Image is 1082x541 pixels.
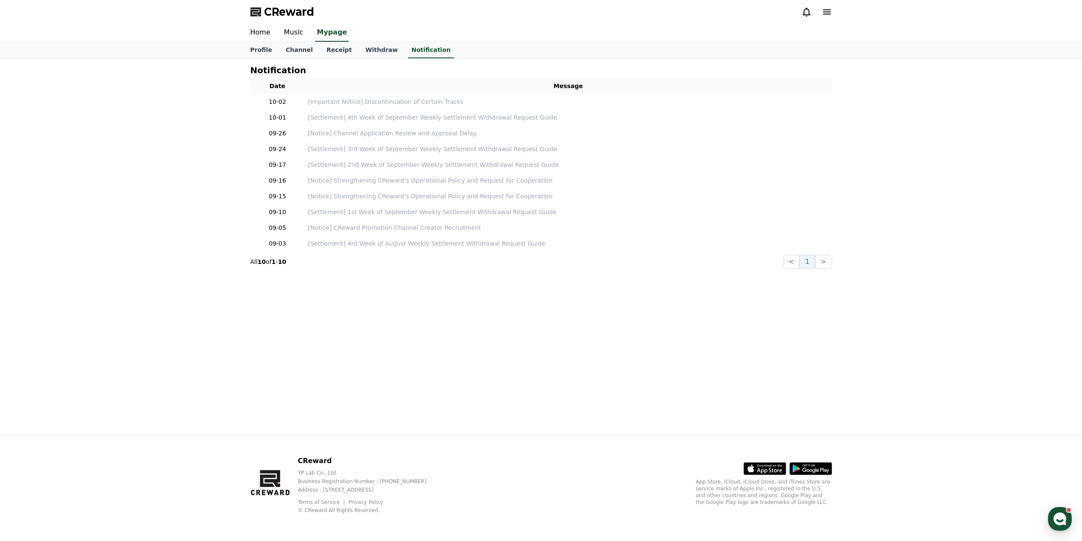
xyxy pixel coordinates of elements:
[244,24,277,42] a: Home
[308,129,829,138] a: [Notice] Channel Application Review and Approval Delay
[254,223,301,232] p: 09-05
[279,42,320,58] a: Channel
[308,208,829,217] a: [Settlement] 1st Week of September Weekly Settlement Withdrawal Request Guide
[277,24,310,42] a: Music
[298,478,440,485] p: Business Registration Number : [PHONE_NUMBER]
[254,129,301,138] p: 09-26
[298,487,440,493] p: Address : [STREET_ADDRESS]
[308,176,829,185] a: [Notice] Strengthening CReward’s Operational Policy and Request for Cooperation
[349,499,383,505] a: Privacy Policy
[254,97,301,106] p: 10-02
[308,192,829,201] a: [Notice] Strengthening CReward’s Operational Policy and Request for Cooperation
[71,283,96,290] span: Messages
[254,145,301,154] p: 09-24
[308,145,829,154] a: [Settlement] 3rd Week of September Weekly Settlement Withdrawal Request Guide
[254,208,301,217] p: 09-10
[264,5,314,19] span: CReward
[298,507,440,514] p: © CReward All Rights Reserved.
[320,42,359,58] a: Receipt
[308,97,829,106] a: [Important Notice] Discontinuation of Certain Tracks
[278,258,286,265] strong: 10
[126,283,147,289] span: Settings
[308,113,829,122] a: [Settlement] 4th Week of September Weekly Settlement Withdrawal Request Guide
[244,42,279,58] a: Profile
[272,258,276,265] strong: 1
[298,469,440,476] p: YP Lab Co., Ltd.
[815,255,832,269] button: >
[250,5,314,19] a: CReward
[22,283,37,289] span: Home
[254,113,301,122] p: 10-01
[308,239,829,248] a: [Settlement] 4rd Week of August Weekly Settlement Withdrawal Request Guide
[800,255,815,269] button: 1
[783,255,800,269] button: <
[250,258,287,266] p: All of -
[308,160,829,169] a: [Settlement] 2nd Week of September Weekly Settlement Withdrawal Request Guide
[254,176,301,185] p: 09-16
[696,478,832,506] p: App Store, iCloud, iCloud Drive, and iTunes Store are service marks of Apple Inc., registered in ...
[56,270,110,291] a: Messages
[408,42,454,58] a: Notification
[358,42,404,58] a: Withdraw
[315,24,349,42] a: Mypage
[3,270,56,291] a: Home
[298,456,440,466] p: CReward
[254,239,301,248] p: 09-03
[308,223,829,232] a: [Notice] CReward Promotion Channel Creator Recruitment
[258,258,266,265] strong: 10
[250,66,306,75] h4: Notification
[254,192,301,201] p: 09-15
[298,499,346,505] a: Terms of Service
[110,270,163,291] a: Settings
[305,78,832,94] th: Message
[250,78,305,94] th: Date
[254,160,301,169] p: 09-17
